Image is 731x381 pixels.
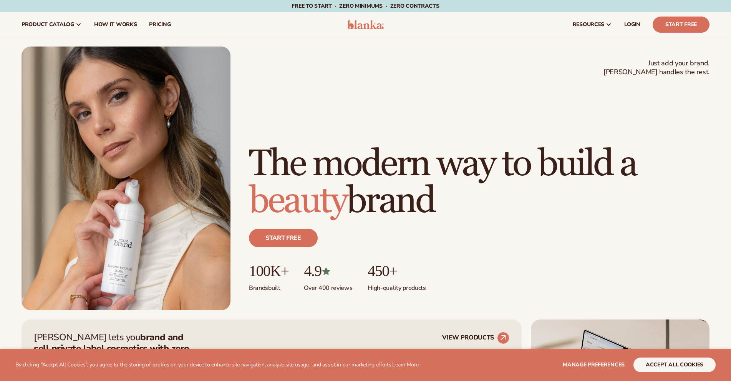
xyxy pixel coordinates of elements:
a: resources [567,12,618,37]
p: Brands built [249,280,288,292]
a: Start free [249,229,318,247]
a: product catalog [15,12,88,37]
a: Learn More [392,361,418,368]
p: 100K+ [249,263,288,280]
a: LOGIN [618,12,646,37]
p: High-quality products [368,280,426,292]
img: logo [347,20,384,29]
h1: The modern way to build a brand [249,146,709,220]
p: Over 400 reviews [304,280,352,292]
p: 4.9 [304,263,352,280]
span: Manage preferences [563,361,625,368]
p: By clicking "Accept All Cookies", you agree to the storing of cookies on your device to enhance s... [15,362,419,368]
p: [PERSON_NAME] lets you —zero inventory, zero upfront costs, and we handle fulfillment for you. [34,332,199,376]
p: 450+ [368,263,426,280]
a: VIEW PRODUCTS [442,332,509,344]
span: beauty [249,178,346,223]
a: pricing [143,12,177,37]
span: Just add your brand. [PERSON_NAME] handles the rest. [603,59,709,77]
span: pricing [149,22,171,28]
strong: brand and sell private label cosmetics with zero hassle [34,331,189,366]
a: How It Works [88,12,143,37]
button: accept all cookies [633,358,716,372]
button: Manage preferences [563,358,625,372]
span: How It Works [94,22,137,28]
span: LOGIN [624,22,640,28]
span: product catalog [22,22,74,28]
span: resources [573,22,604,28]
span: Free to start · ZERO minimums · ZERO contracts [292,2,439,10]
img: Female holding tanning mousse. [22,47,230,310]
a: Start Free [653,17,709,33]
